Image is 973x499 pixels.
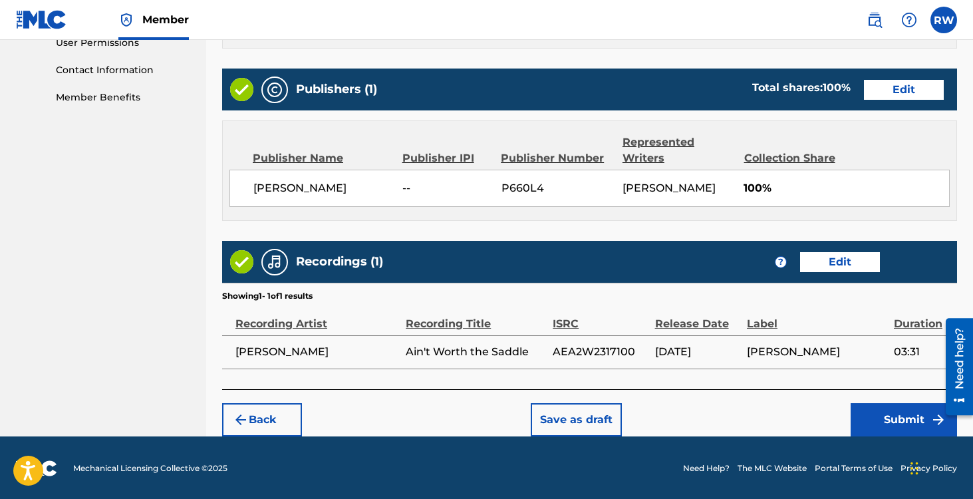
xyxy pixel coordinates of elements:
[930,412,946,428] img: f7272a7cc735f4ea7f67.svg
[222,290,313,302] p: Showing 1 - 1 of 1 results
[800,252,880,272] button: Edit
[738,462,807,474] a: The MLC Website
[16,460,57,476] img: logo
[867,12,883,28] img: search
[501,150,613,166] div: Publisher Number
[222,403,302,436] button: Back
[118,12,134,28] img: Top Rightsholder
[896,7,922,33] div: Help
[864,80,944,100] button: Edit
[815,462,893,474] a: Portal Terms of Use
[501,180,613,196] span: P660L4
[56,90,190,104] a: Member Benefits
[744,180,949,196] span: 100%
[56,63,190,77] a: Contact Information
[655,344,740,360] span: [DATE]
[253,150,392,166] div: Publisher Name
[623,182,716,194] span: [PERSON_NAME]
[683,462,730,474] a: Need Help?
[752,80,851,96] div: Total shares:
[553,344,648,360] span: AEA2W2317100
[73,462,227,474] span: Mechanical Licensing Collective © 2025
[402,180,491,196] span: --
[747,302,887,332] div: Label
[936,313,973,420] iframe: Resource Center
[930,7,957,33] div: User Menu
[253,180,392,196] span: [PERSON_NAME]
[235,302,399,332] div: Recording Artist
[56,36,190,50] a: User Permissions
[296,82,377,97] h5: Publishers (1)
[406,344,546,360] span: Ain't Worth the Saddle
[406,302,546,332] div: Recording Title
[233,412,249,428] img: 7ee5dd4eb1f8a8e3ef2f.svg
[901,462,957,474] a: Privacy Policy
[901,12,917,28] img: help
[747,344,887,360] span: [PERSON_NAME]
[775,257,786,267] span: ?
[553,302,648,332] div: ISRC
[230,78,253,101] img: Valid
[906,435,973,499] iframe: Chat Widget
[861,7,888,33] a: Public Search
[894,344,950,360] span: 03:31
[142,12,189,27] span: Member
[531,403,622,436] button: Save as draft
[823,81,851,94] span: 100 %
[655,302,740,332] div: Release Date
[851,403,957,436] button: Submit
[296,254,383,269] h5: Recordings (1)
[623,134,734,166] div: Represented Writers
[16,10,67,29] img: MLC Logo
[267,82,283,98] img: Publishers
[402,150,491,166] div: Publisher IPI
[267,254,283,270] img: Recordings
[910,448,918,488] div: Drag
[230,250,253,273] img: Valid
[744,150,849,166] div: Collection Share
[235,344,399,360] span: [PERSON_NAME]
[894,302,950,332] div: Duration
